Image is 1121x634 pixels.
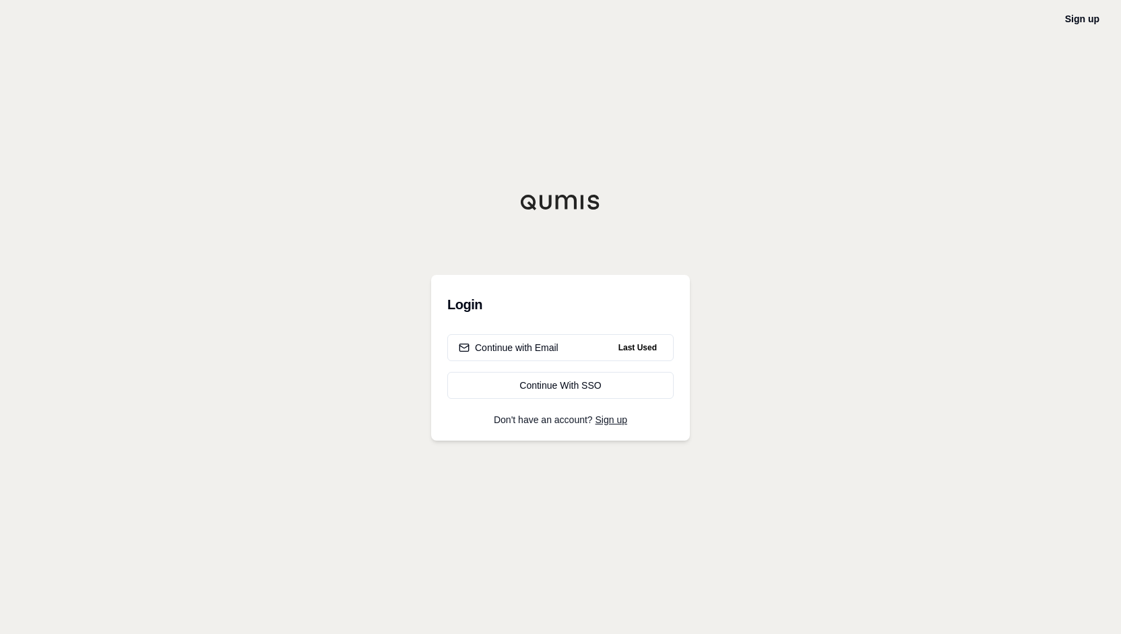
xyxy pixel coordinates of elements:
[447,415,674,424] p: Don't have an account?
[447,334,674,361] button: Continue with EmailLast Used
[459,379,662,392] div: Continue With SSO
[520,194,601,210] img: Qumis
[1065,13,1099,24] a: Sign up
[447,372,674,399] a: Continue With SSO
[596,414,627,425] a: Sign up
[613,340,662,356] span: Last Used
[459,341,558,354] div: Continue with Email
[447,291,674,318] h3: Login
